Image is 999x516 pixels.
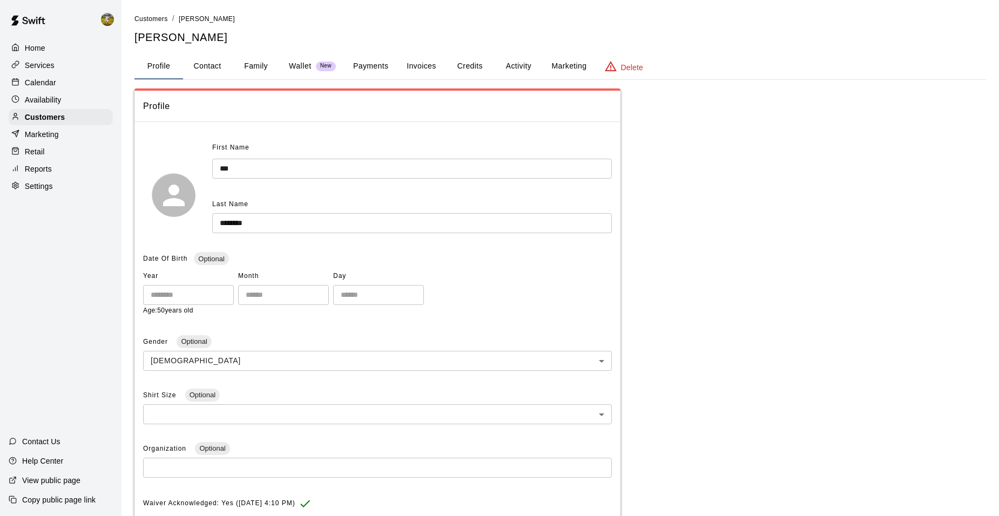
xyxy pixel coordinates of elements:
span: First Name [212,139,249,157]
p: Calendar [25,77,56,88]
p: Contact Us [22,436,60,447]
button: Family [232,53,280,79]
nav: breadcrumb [134,13,986,25]
div: basic tabs example [134,53,986,79]
a: Customers [9,109,113,125]
span: Optional [195,444,230,452]
span: Last Name [212,200,248,208]
span: Gender [143,338,170,345]
p: Help Center [22,456,63,466]
button: Payments [345,53,397,79]
span: Day [333,268,424,285]
li: / [172,13,174,24]
p: Reports [25,164,52,174]
p: Delete [621,62,643,73]
span: Month [238,268,329,285]
span: Optional [194,255,228,263]
a: Availability [9,92,113,108]
img: Jhonny Montoya [101,13,114,26]
p: Retail [25,146,45,157]
p: Home [25,43,45,53]
button: Contact [183,53,232,79]
button: Marketing [543,53,595,79]
p: View public page [22,475,80,486]
p: Services [25,60,55,71]
span: [PERSON_NAME] [179,15,235,23]
span: Profile [143,99,612,113]
span: Customers [134,15,168,23]
span: Year [143,268,234,285]
a: Customers [134,14,168,23]
span: New [316,63,336,70]
button: Activity [494,53,543,79]
p: Settings [25,181,53,192]
a: Reports [9,161,113,177]
p: Wallet [289,60,312,72]
span: Date Of Birth [143,255,187,262]
a: Calendar [9,74,113,91]
h5: [PERSON_NAME] [134,30,986,45]
div: Jhonny Montoya [99,9,122,30]
a: Services [9,57,113,73]
a: Settings [9,178,113,194]
a: Retail [9,144,113,160]
button: Invoices [397,53,446,79]
a: Home [9,40,113,56]
span: Age: 50 years old [143,307,193,314]
p: Marketing [25,129,59,140]
span: Waiver Acknowledged: Yes ([DATE] 4:10 PM) [143,495,295,512]
span: Optional [185,391,220,399]
p: Availability [25,94,62,105]
a: Marketing [9,126,113,142]
button: Credits [446,53,494,79]
span: Shirt Size [143,391,179,399]
p: Customers [25,112,65,123]
span: Optional [177,337,211,345]
button: Profile [134,53,183,79]
div: [DEMOGRAPHIC_DATA] [143,351,612,371]
p: Copy public page link [22,494,96,505]
span: Organization [143,445,188,452]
